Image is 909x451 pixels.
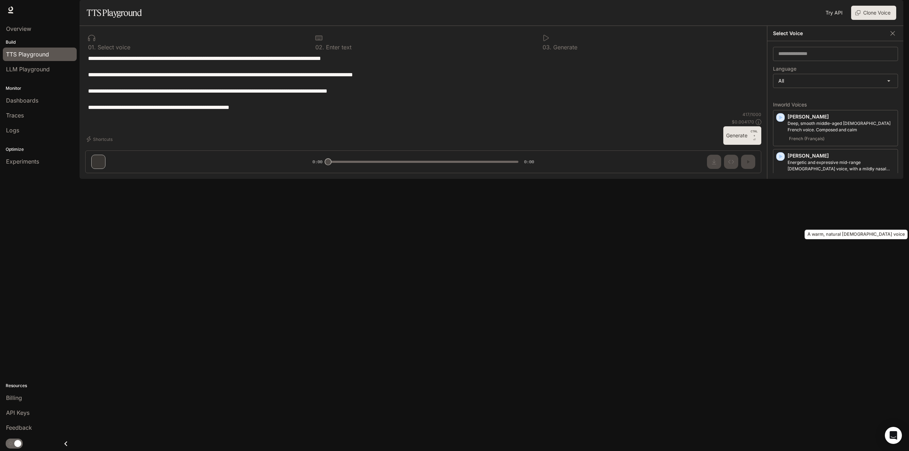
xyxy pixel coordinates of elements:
[788,159,895,172] p: Energetic and expressive mid-range male voice, with a mildly nasal quality
[805,230,908,239] div: A warm, natural [DEMOGRAPHIC_DATA] voice
[750,129,758,142] p: ⏎
[788,113,895,120] p: [PERSON_NAME]
[823,6,845,20] a: Try API
[551,44,577,50] p: Generate
[88,44,96,50] p: 0 1 .
[85,133,115,145] button: Shortcuts
[773,74,898,88] div: All
[851,6,896,20] button: Clone Voice
[96,44,130,50] p: Select voice
[788,152,895,159] p: [PERSON_NAME]
[324,44,352,50] p: Enter text
[750,129,758,138] p: CTRL +
[773,102,898,107] p: Inworld Voices
[885,427,902,444] div: Open Intercom Messenger
[543,44,551,50] p: 0 3 .
[788,120,895,133] p: Deep, smooth middle-aged male French voice. Composed and calm
[723,126,761,145] button: GenerateCTRL +⏎
[788,134,826,143] span: French (Français)
[773,66,796,71] p: Language
[87,6,142,20] h1: TTS Playground
[315,44,324,50] p: 0 2 .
